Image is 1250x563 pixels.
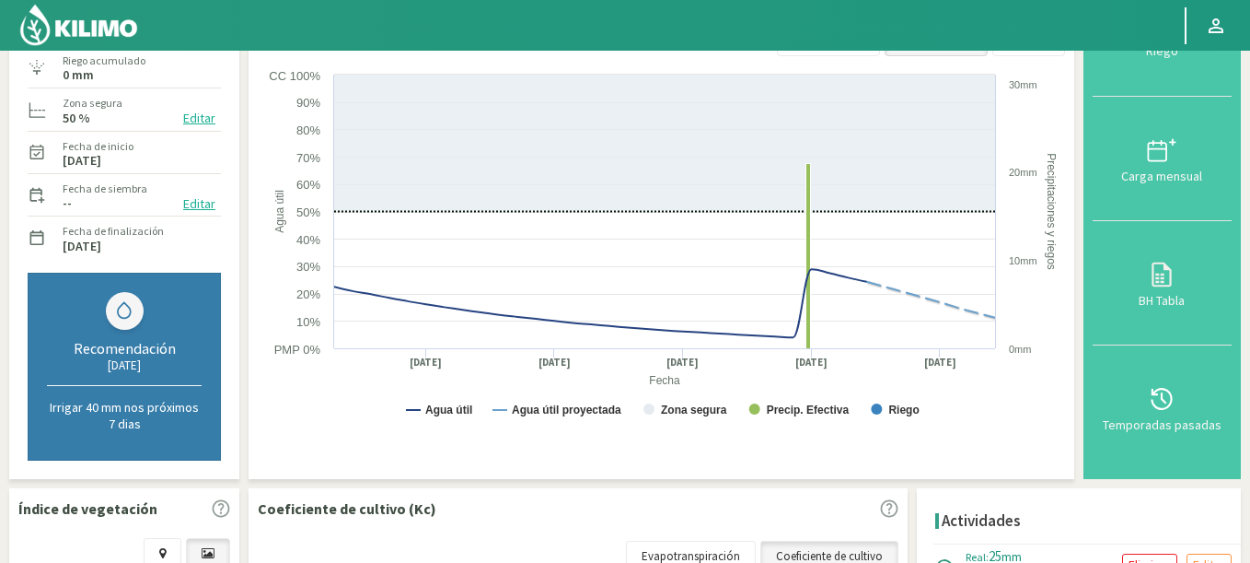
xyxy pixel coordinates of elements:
[63,69,94,81] label: 0 mm
[47,339,202,358] div: Recomendación
[924,356,956,369] text: [DATE]
[178,108,221,129] button: Editar
[273,190,286,233] text: Agua útil
[63,138,133,155] label: Fecha de inicio
[63,181,147,197] label: Fecha de siembra
[63,197,72,209] label: --
[296,233,320,247] text: 40%
[1045,153,1058,270] text: Precipitaciones y riegos
[795,356,828,369] text: [DATE]
[1093,97,1232,221] button: Carga mensual
[666,356,699,369] text: [DATE]
[18,498,157,520] p: Índice de vegetación
[63,223,164,240] label: Fecha de finalización
[1009,255,1037,266] text: 10mm
[296,123,320,137] text: 80%
[296,96,320,110] text: 90%
[410,356,442,369] text: [DATE]
[63,155,101,167] label: [DATE]
[1098,170,1226,182] div: Carga mensual
[296,205,320,219] text: 50%
[63,95,122,111] label: Zona segura
[1093,346,1232,470] button: Temporadas pasadas
[258,498,436,520] p: Coeficiente de cultivo (Kc)
[63,112,90,124] label: 50 %
[1098,418,1226,431] div: Temporadas pasadas
[649,374,680,387] text: Fecha
[63,240,101,252] label: [DATE]
[767,404,850,416] text: Precip. Efectiva
[47,399,202,432] p: Irrigar 40 mm nos próximos 7 dias
[296,151,320,165] text: 70%
[296,260,320,274] text: 30%
[538,356,571,369] text: [DATE]
[1009,167,1037,178] text: 20mm
[888,404,919,416] text: Riego
[661,404,727,416] text: Zona segura
[296,287,320,301] text: 20%
[942,512,1021,530] h4: Actividades
[296,315,320,329] text: 10%
[178,194,221,215] button: Editar
[269,69,320,83] text: CC 100%
[1098,44,1226,57] div: Riego
[425,404,472,416] text: Agua útil
[1009,79,1037,90] text: 30mm
[1009,344,1031,355] text: 0mm
[274,343,321,357] text: PMP 0%
[1093,221,1232,346] button: BH Tabla
[63,53,145,69] label: Riego acumulado
[18,3,139,47] img: Kilimo
[47,358,202,373] div: [DATE]
[1098,294,1226,307] div: BH Tabla
[296,178,320,192] text: 60%
[512,404,621,416] text: Agua útil proyectada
